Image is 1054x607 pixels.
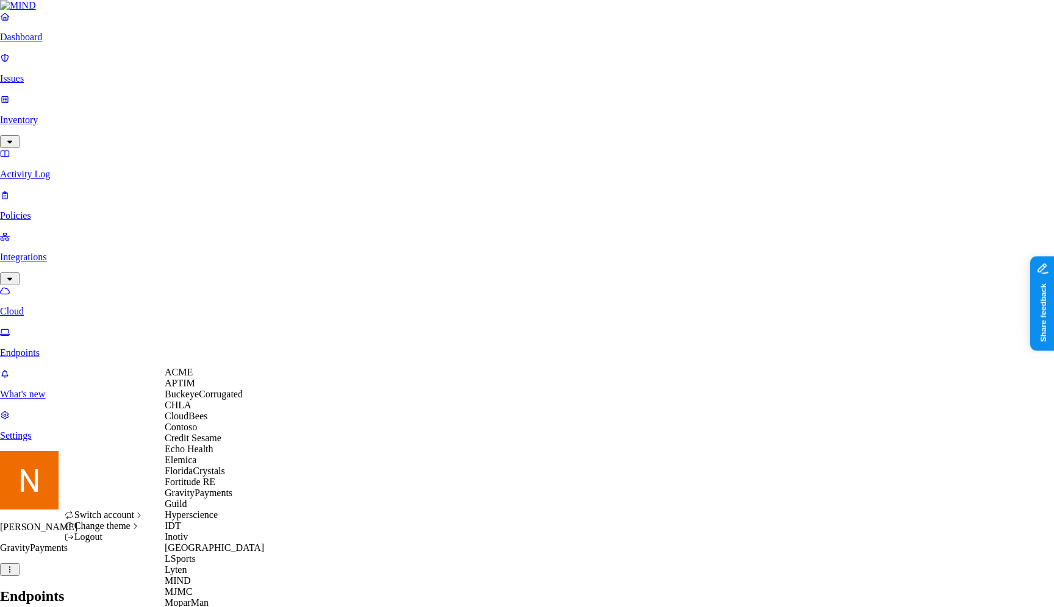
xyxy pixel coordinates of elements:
[165,477,215,487] span: Fortitude RE
[165,564,187,575] span: Lyten
[165,499,187,509] span: Guild
[165,433,221,443] span: Credit Sesame
[165,389,243,399] span: BuckeyeCorrugated
[165,542,264,553] span: [GEOGRAPHIC_DATA]
[165,378,195,388] span: APTIM
[165,520,181,531] span: IDT
[165,411,207,421] span: CloudBees
[165,444,213,454] span: Echo Health
[165,531,188,542] span: Inotiv
[165,400,192,410] span: CHLA
[165,586,192,597] span: MJMC
[65,531,145,542] div: Logout
[165,488,232,498] span: GravityPayments
[165,455,196,465] span: Elemica
[165,466,225,476] span: FloridaCrystals
[165,575,191,586] span: MIND
[165,367,193,377] span: ACME
[165,422,197,432] span: Contoso
[165,509,218,520] span: Hyperscience
[165,553,196,564] span: LSports
[74,509,134,520] span: Switch account
[74,520,131,531] span: Change theme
